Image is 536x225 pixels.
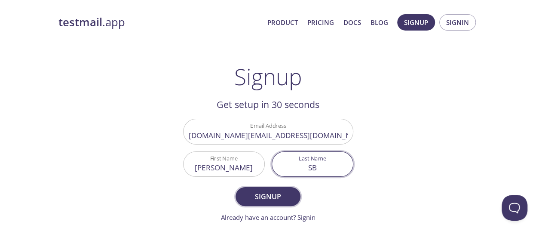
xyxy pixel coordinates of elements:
[234,64,302,89] h1: Signup
[221,213,315,222] a: Already have an account? Signin
[245,191,291,203] span: Signup
[397,14,435,31] button: Signup
[58,15,260,30] a: testmail.app
[371,17,388,28] a: Blog
[502,195,527,221] iframe: Help Scout Beacon - Open
[439,14,476,31] button: Signin
[343,17,361,28] a: Docs
[183,97,353,112] h2: Get setup in 30 seconds
[446,17,469,28] span: Signin
[404,17,428,28] span: Signup
[307,17,334,28] a: Pricing
[236,187,300,206] button: Signup
[267,17,298,28] a: Product
[58,15,102,30] strong: testmail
